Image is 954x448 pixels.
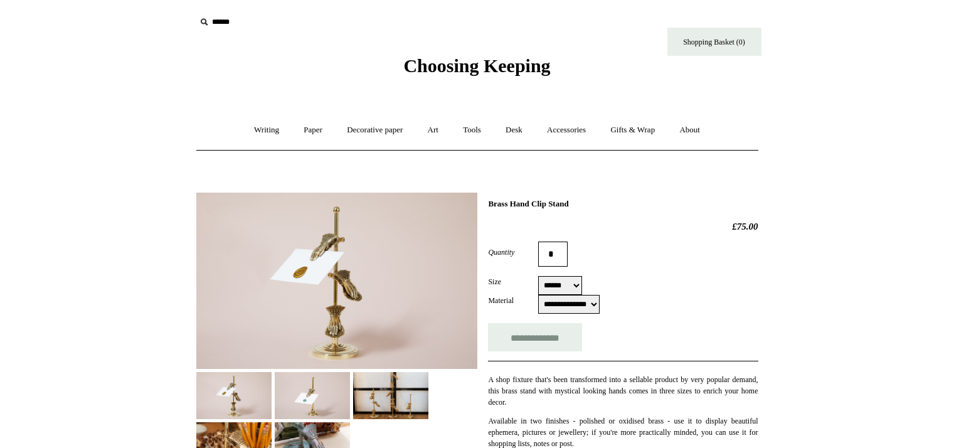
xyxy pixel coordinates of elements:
label: Quantity [488,247,538,258]
a: Gifts & Wrap [599,114,666,147]
img: Brass Hand Clip Stand [196,193,477,369]
h2: £75.00 [488,221,758,232]
a: Paper [292,114,334,147]
a: Tools [452,114,492,147]
h1: Brass Hand Clip Stand [488,199,758,209]
a: Decorative paper [336,114,414,147]
a: Accessories [536,114,597,147]
img: Brass Hand Clip Stand [353,372,428,419]
a: Writing [243,114,290,147]
label: Size [488,276,538,287]
a: Choosing Keeping [403,65,550,74]
a: Art [416,114,450,147]
a: Desk [494,114,534,147]
a: About [668,114,711,147]
img: Brass Hand Clip Stand [196,372,272,419]
span: Choosing Keeping [403,55,550,76]
label: Material [488,295,538,306]
img: Brass Hand Clip Stand [275,372,350,419]
a: Shopping Basket (0) [667,28,761,56]
p: A shop fixture that's been transformed into a sellable product by very popular demand, this brass... [488,374,758,408]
